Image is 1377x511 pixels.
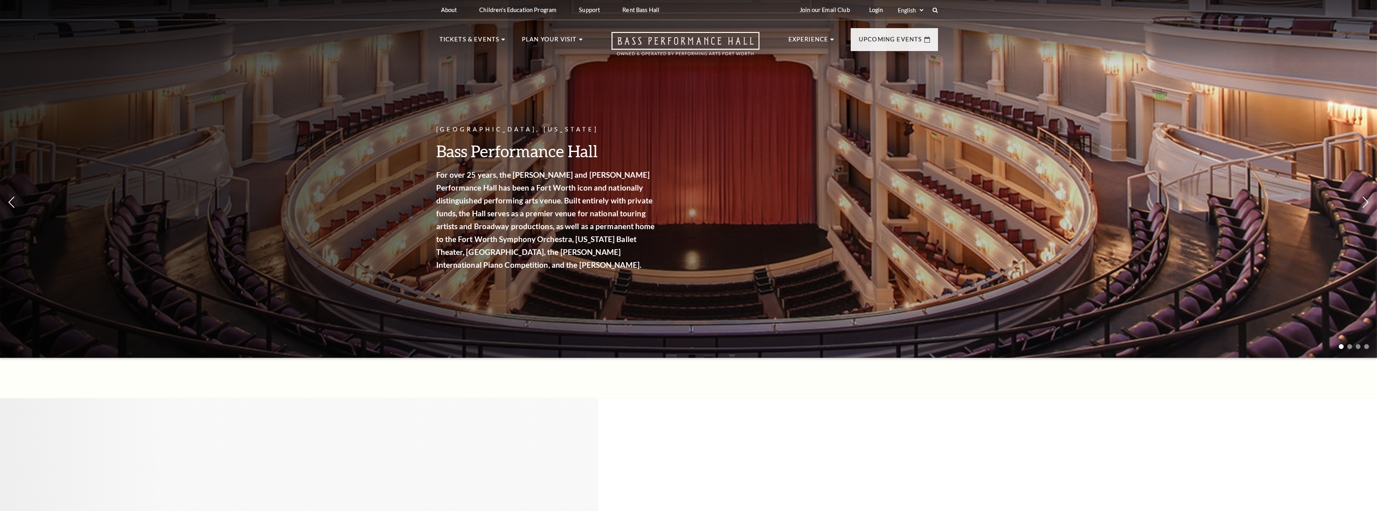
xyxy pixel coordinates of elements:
[439,35,500,49] p: Tickets & Events
[579,6,600,13] p: Support
[522,35,577,49] p: Plan Your Visit
[436,170,655,269] strong: For over 25 years, the [PERSON_NAME] and [PERSON_NAME] Performance Hall has been a Fort Worth ico...
[859,35,922,49] p: Upcoming Events
[441,6,457,13] p: About
[436,125,657,135] p: [GEOGRAPHIC_DATA], [US_STATE]
[479,6,556,13] p: Children's Education Program
[788,35,829,49] p: Experience
[896,6,925,14] select: Select:
[436,141,657,161] h3: Bass Performance Hall
[622,6,659,13] p: Rent Bass Hall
